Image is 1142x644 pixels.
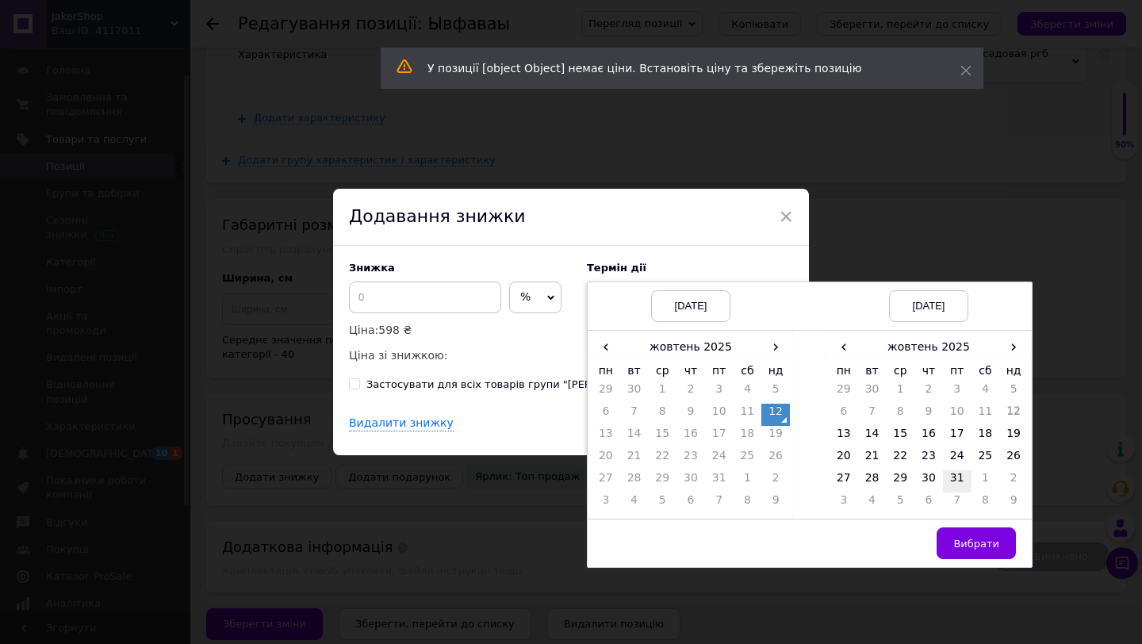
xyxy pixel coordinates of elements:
[676,448,705,470] td: 23
[427,60,921,76] div: У позиції [object Object] немає ціни. Встановіть ціну та збережіть позицію
[648,404,676,426] td: 8
[16,119,300,284] p: Модернизированный солнечный садовый фонарь: дизайн формы, сочетающий в себе духовную медузу и кра...
[16,102,300,251] p: Модернізований сонячний ліхтар: дизайн форми, що поєднує в собі духовний медузу та гарне коралове...
[705,448,734,470] td: 24
[971,493,1000,515] td: 8
[705,470,734,493] td: 31
[648,448,676,470] td: 22
[943,426,971,448] td: 17
[761,448,790,470] td: 26
[648,493,676,515] td: 5
[620,448,649,470] td: 21
[676,470,705,493] td: 30
[676,404,705,426] td: 9
[761,404,790,426] td: 12
[999,493,1028,515] td: 9
[886,359,914,382] th: ср
[858,448,887,470] td: 21
[366,378,692,392] div: Застосувати для всіх товарів групи "[PERSON_NAME] група"
[761,493,790,515] td: 9
[705,381,734,404] td: 3
[830,493,858,515] td: 3
[734,493,762,515] td: 8
[999,426,1028,448] td: 19
[734,381,762,404] td: 4
[620,335,762,359] th: жовтень 2025
[830,404,858,426] td: 6
[16,77,108,89] strong: Ціна за 1 капсуль.
[943,470,971,493] td: 31
[378,324,412,336] span: 598 ₴
[16,94,99,105] strong: Цена за 1 штуку.
[705,426,734,448] td: 17
[971,426,1000,448] td: 18
[16,16,300,82] p: Солнечная светодиодная медуза, наружный садовый декор, газонный светильник, 7 цветов, водонепрони...
[971,448,1000,470] td: 25
[858,493,887,515] td: 4
[999,359,1028,382] th: нд
[943,381,971,404] td: 3
[592,404,620,426] td: 6
[620,381,649,404] td: 30
[648,426,676,448] td: 15
[971,381,1000,404] td: 4
[734,426,762,448] td: 18
[592,359,620,382] th: пн
[620,404,649,426] td: 7
[349,416,454,432] div: Видалити знижку
[886,470,914,493] td: 29
[592,470,620,493] td: 27
[349,321,571,339] p: Ціна:
[620,426,649,448] td: 14
[620,359,649,382] th: вт
[858,359,887,382] th: вт
[999,470,1028,493] td: 2
[914,404,943,426] td: 9
[761,335,790,358] span: ›
[914,426,943,448] td: 16
[592,493,620,515] td: 3
[349,262,395,274] span: Знижка
[734,404,762,426] td: 11
[592,335,620,358] span: ‹
[592,448,620,470] td: 20
[999,381,1028,404] td: 5
[886,493,914,515] td: 5
[587,262,793,274] label: Термін дії
[648,470,676,493] td: 29
[858,470,887,493] td: 28
[705,359,734,382] th: пт
[620,493,649,515] td: 4
[676,381,705,404] td: 2
[761,426,790,448] td: 19
[761,359,790,382] th: нд
[349,347,571,364] p: Ціна зі знижкою:
[779,203,793,230] span: ×
[676,493,705,515] td: 6
[943,359,971,382] th: пт
[648,381,676,404] td: 1
[943,404,971,426] td: 10
[858,381,887,404] td: 30
[620,470,649,493] td: 28
[830,359,858,382] th: пн
[761,470,790,493] td: 2
[16,16,300,65] p: Сонячна світлодіодна медуза, зовнішній [PERSON_NAME] декор, газонний світильник, 7 кольорів, водо...
[914,470,943,493] td: 30
[937,527,1016,559] button: Вибрати
[830,470,858,493] td: 27
[953,538,999,550] span: Вибрати
[734,470,762,493] td: 1
[971,470,1000,493] td: 1
[886,426,914,448] td: 15
[648,359,676,382] th: ср
[830,448,858,470] td: 20
[858,426,887,448] td: 14
[914,493,943,515] td: 6
[999,448,1028,470] td: 26
[886,404,914,426] td: 8
[651,290,730,322] div: [DATE]
[676,426,705,448] td: 16
[705,404,734,426] td: 10
[830,426,858,448] td: 13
